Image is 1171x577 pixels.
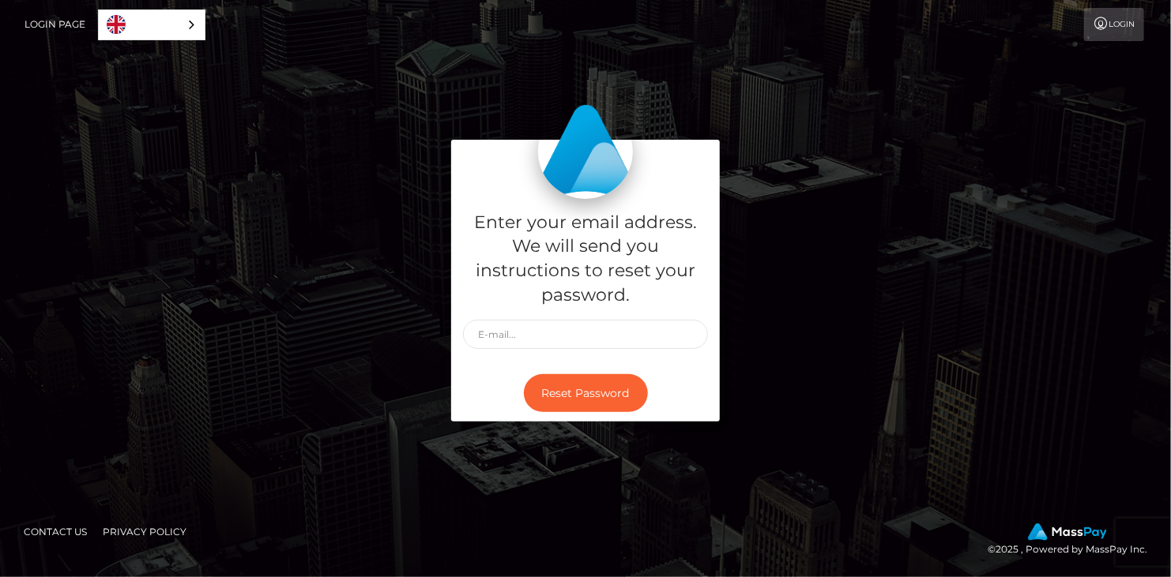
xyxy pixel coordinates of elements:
div: © 2025 , Powered by MassPay Inc. [988,523,1159,558]
a: English [99,10,205,39]
img: MassPay Login [538,104,633,199]
a: Privacy Policy [96,519,193,544]
a: Login Page [24,8,85,41]
aside: Language selected: English [98,9,205,40]
a: Login [1084,8,1144,41]
button: Reset Password [524,374,648,413]
a: Contact Us [17,519,93,544]
input: E-mail... [463,320,708,349]
h5: Enter your email address. We will send you instructions to reset your password. [463,211,708,308]
img: MassPay [1028,523,1107,541]
div: Language [98,9,205,40]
